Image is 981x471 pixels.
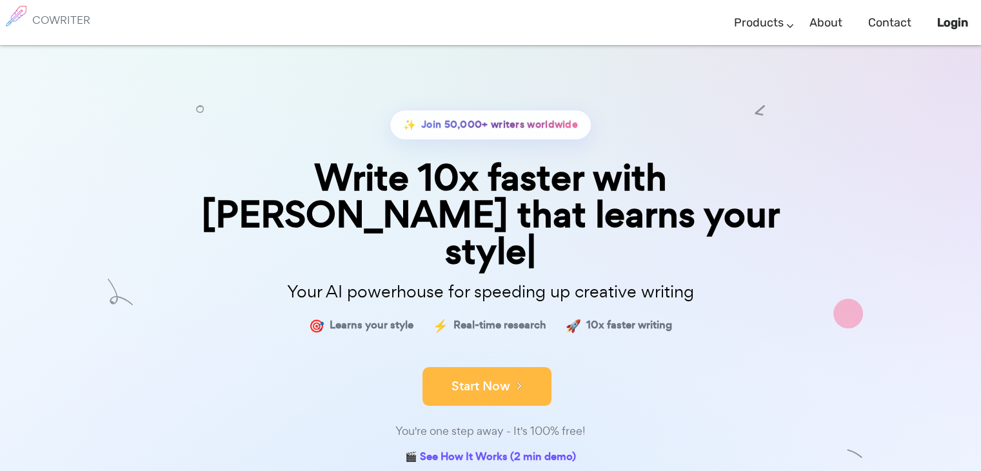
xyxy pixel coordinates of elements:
[32,14,90,26] h6: COWRITER
[405,448,576,468] a: 🎬 See How It Works (2 min demo)
[168,278,813,306] p: Your AI powerhouse for speeding up creative writing
[937,15,968,30] b: Login
[330,316,413,335] span: Learns your style
[586,316,672,335] span: 10x faster writing
[809,4,842,42] a: About
[566,316,581,335] span: 🚀
[309,316,324,335] span: 🎯
[433,316,448,335] span: ⚡
[937,4,968,42] a: Login
[734,4,784,42] a: Products
[421,115,578,134] span: Join 50,000+ writers worldwide
[168,159,813,270] div: Write 10x faster with [PERSON_NAME] that learns your style
[847,446,863,462] img: shape
[108,279,133,305] img: shape
[453,316,546,335] span: Real-time research
[422,367,551,406] button: Start Now
[868,4,911,42] a: Contact
[168,422,813,441] div: You're one step away - It's 100% free!
[403,115,416,134] span: ✨
[833,299,863,328] img: shape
